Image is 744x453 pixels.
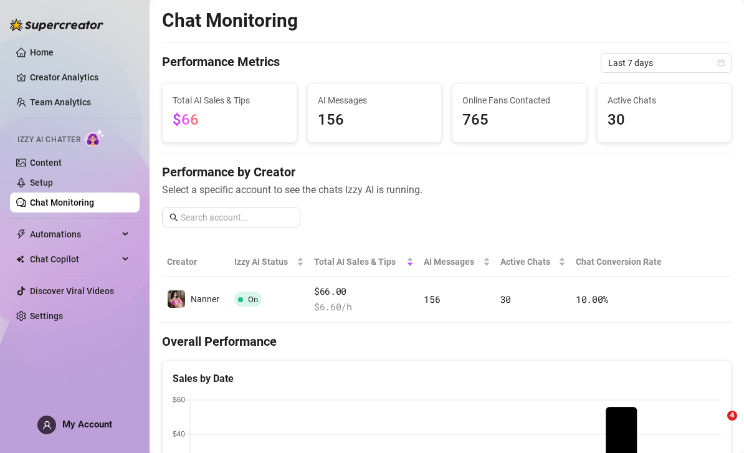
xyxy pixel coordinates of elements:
[10,19,103,31] img: logo-BBDzfeDw.svg
[229,247,309,277] th: Izzy AI Status
[85,129,105,147] img: AI Chatter
[248,295,258,304] span: On
[571,247,675,277] th: Chat Conversion Rate
[30,224,118,244] span: Automations
[173,111,199,128] span: $66
[314,300,414,315] span: $ 6.60 /h
[30,286,114,296] a: Discover Viral Videos
[702,411,732,441] iframe: Intercom live chat
[42,421,52,430] span: user
[495,247,571,277] th: Active Chats
[314,255,404,269] span: Total AI Sales & Tips
[16,229,26,239] span: thunderbolt
[576,293,608,305] span: 10.00 %
[181,211,293,224] input: Search account...
[162,53,280,73] h4: Performance Metrics
[30,178,53,188] a: Setup
[500,293,511,305] span: 30
[424,293,440,305] span: 156
[314,284,414,299] span: $66.00
[169,213,178,222] span: search
[162,163,732,181] h4: Performance by Creator
[500,255,556,269] span: Active Chats
[30,47,54,57] a: Home
[173,371,721,386] div: Sales by Date
[424,255,480,269] span: AI Messages
[717,59,725,67] span: calendar
[162,9,298,32] h2: Chat Monitoring
[608,54,724,72] span: Last 7 days
[30,158,62,168] a: Content
[162,182,732,198] span: Select a specific account to see the chats Izzy AI is running.
[30,97,91,107] a: Team Analytics
[162,247,229,277] th: Creator
[17,134,80,146] span: Izzy AI Chatter
[173,93,287,107] span: Total AI Sales & Tips
[162,333,732,350] h4: Overall Performance
[462,93,576,107] span: Online Fans Contacted
[608,108,722,132] span: 30
[16,255,24,264] img: Chat Copilot
[318,93,432,107] span: AI Messages
[30,198,94,207] a: Chat Monitoring
[309,247,419,277] th: Total AI Sales & Tips
[30,249,118,269] span: Chat Copilot
[462,108,576,132] span: 765
[168,290,185,308] img: Nanner
[62,419,112,430] span: My Account
[191,294,219,304] span: Nanner
[234,255,294,269] span: Izzy AI Status
[419,247,495,277] th: AI Messages
[30,67,130,87] a: Creator Analytics
[727,411,737,421] span: 4
[318,108,432,132] span: 156
[608,93,722,107] span: Active Chats
[30,311,63,321] a: Settings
